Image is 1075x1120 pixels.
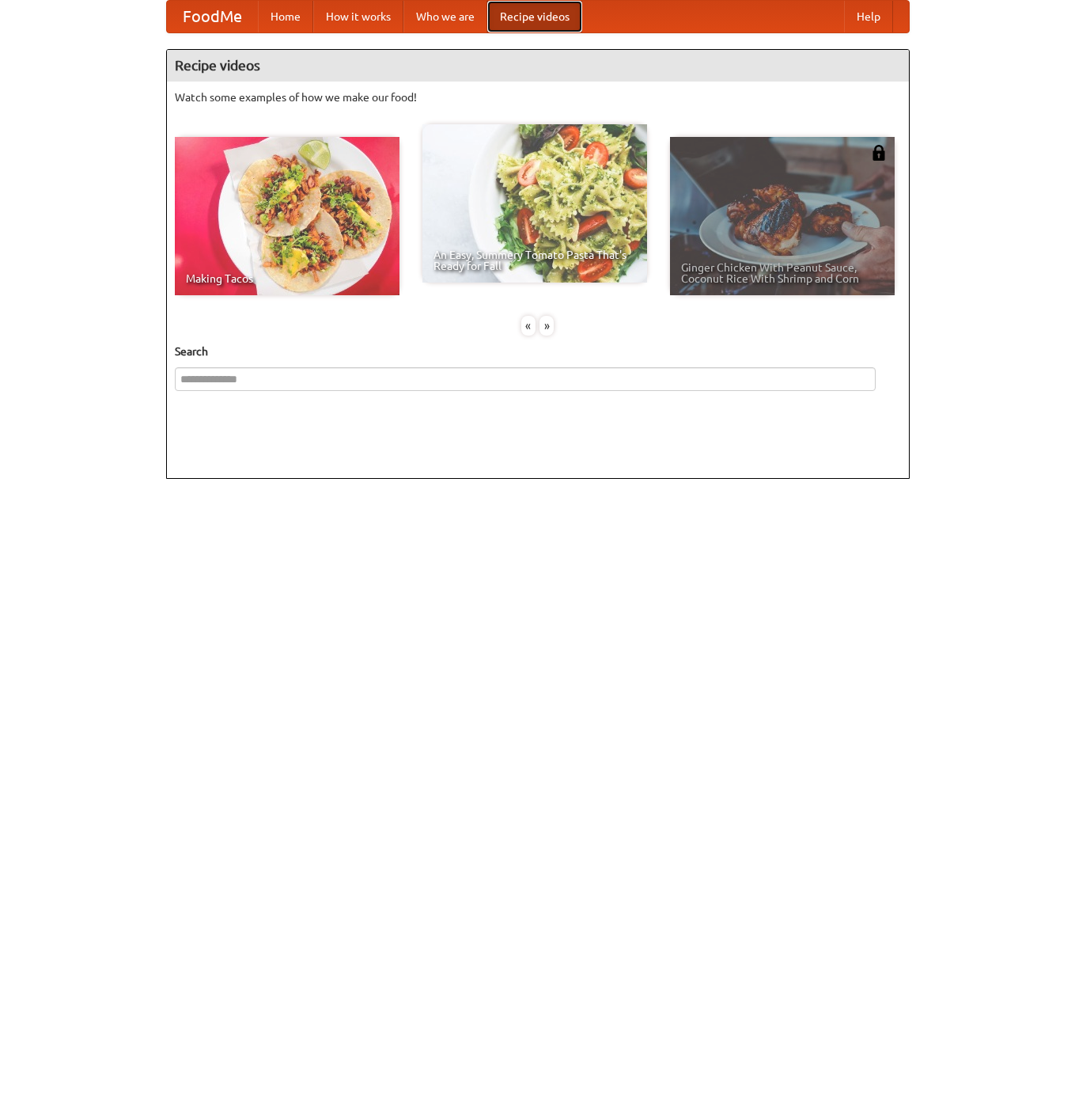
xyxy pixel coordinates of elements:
a: Home [258,1,313,32]
span: Making Tacos [186,273,388,284]
a: FoodMe [167,1,258,32]
a: Recipe videos [487,1,582,32]
img: 483408.png [871,145,887,161]
p: Watch some examples of how we make our food! [175,89,901,105]
h5: Search [175,344,901,359]
a: An Easy, Summery Tomato Pasta That's Ready for Fall [422,124,647,283]
a: Making Tacos [175,137,399,295]
a: How it works [313,1,403,32]
div: » [539,316,554,336]
h4: Recipe videos [167,50,909,82]
div: « [521,316,536,336]
a: Who we are [403,1,487,32]
a: Help [844,1,893,32]
span: An Easy, Summery Tomato Pasta That's Ready for Fall [433,249,636,271]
